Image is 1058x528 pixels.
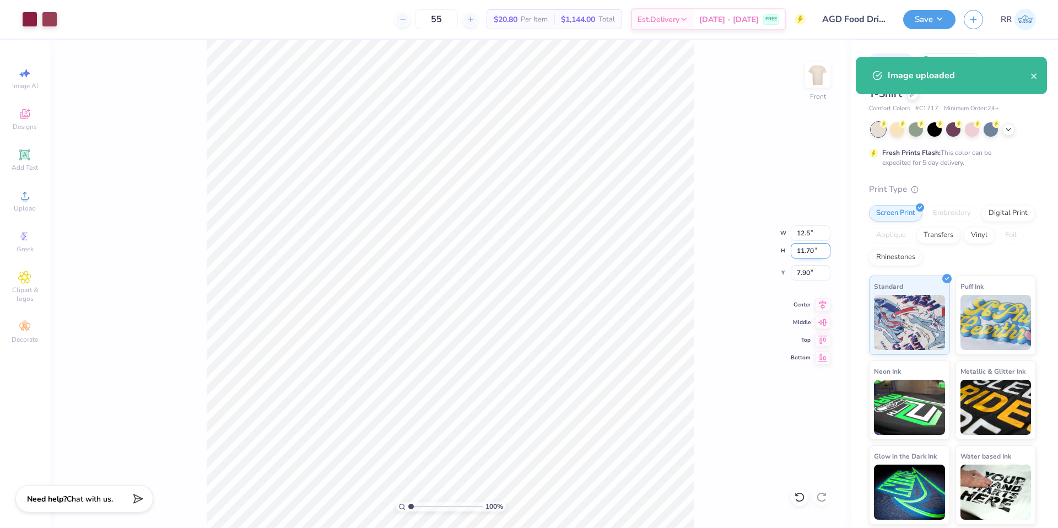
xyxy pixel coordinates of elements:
span: Greek [17,245,34,254]
span: $20.80 [494,14,517,25]
img: Water based Ink [960,465,1032,520]
span: Total [598,14,615,25]
div: Applique [869,227,913,244]
span: Per Item [521,14,548,25]
input: – – [415,9,458,29]
span: Bottom [791,354,811,362]
span: Puff Ink [960,281,984,292]
div: Print Type [869,183,1036,196]
span: Image AI [12,82,38,90]
span: 100 % [485,502,503,511]
div: Screen Print [869,205,922,222]
div: Vinyl [964,227,995,244]
span: Water based Ink [960,450,1011,462]
span: FREE [765,15,777,23]
img: Standard [874,295,945,350]
span: Metallic & Glitter Ink [960,365,1025,377]
div: Rhinestones [869,249,922,266]
span: Chat with us. [67,494,113,504]
strong: Need help? [27,494,67,504]
div: Foil [998,227,1024,244]
span: Est. Delivery [638,14,679,25]
img: Front [807,64,829,86]
span: Minimum Order: 24 + [944,104,999,114]
span: Comfort Colors [869,104,910,114]
span: Clipart & logos [6,285,44,303]
span: Glow in the Dark Ink [874,450,937,462]
input: Untitled Design [814,8,895,30]
div: Embroidery [926,205,978,222]
span: Upload [14,204,36,213]
div: Image uploaded [888,69,1030,82]
span: Top [791,336,811,344]
span: Neon Ink [874,365,901,377]
strong: Fresh Prints Flash: [882,148,941,157]
img: Glow in the Dark Ink [874,465,945,520]
div: Digital Print [981,205,1035,222]
button: close [1030,69,1038,82]
img: Neon Ink [874,380,945,435]
span: $1,144.00 [561,14,595,25]
span: Decorate [12,335,38,344]
div: This color can be expedited for 5 day delivery. [882,148,1018,168]
span: Standard [874,281,903,292]
img: Puff Ink [960,295,1032,350]
div: Front [810,91,826,101]
span: Center [791,301,811,309]
span: Middle [791,319,811,326]
img: Metallic & Glitter Ink [960,380,1032,435]
span: Add Text [12,163,38,172]
span: # C1717 [915,104,938,114]
span: Designs [13,122,37,131]
div: Transfers [916,227,960,244]
span: [DATE] - [DATE] [699,14,759,25]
